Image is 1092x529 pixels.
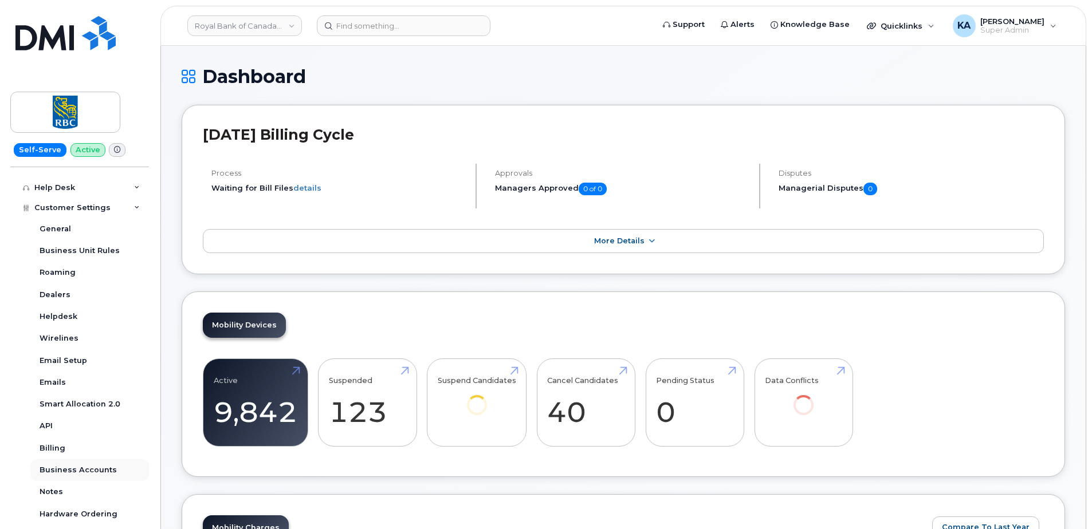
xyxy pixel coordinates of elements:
[656,365,733,440] a: Pending Status 0
[214,365,297,440] a: Active 9,842
[203,126,1044,143] h2: [DATE] Billing Cycle
[211,183,466,194] li: Waiting for Bill Files
[594,236,645,245] span: More Details
[211,169,466,177] h4: Process
[438,365,516,431] a: Suspend Candidates
[779,169,1044,177] h4: Disputes
[547,365,624,440] a: Cancel Candidates 40
[863,183,877,195] span: 0
[495,169,749,177] h4: Approvals
[765,365,842,431] a: Data Conflicts
[329,365,406,440] a: Suspended 123
[495,183,749,195] h5: Managers Approved
[182,66,1065,86] h1: Dashboard
[779,183,1044,195] h5: Managerial Disputes
[203,313,286,338] a: Mobility Devices
[579,183,607,195] span: 0 of 0
[293,183,321,192] a: details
